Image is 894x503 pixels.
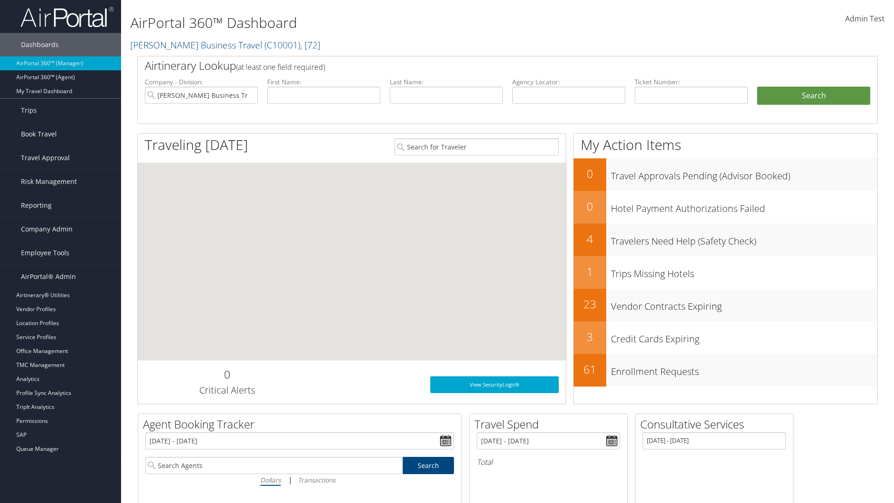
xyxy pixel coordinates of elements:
[21,122,57,146] span: Book Travel
[145,367,309,382] h2: 0
[574,321,877,354] a: 3Credit Cards Expiring
[611,165,877,183] h3: Travel Approvals Pending (Advisor Booked)
[145,77,258,87] label: Company - Division:
[574,329,606,345] h2: 3
[21,170,77,193] span: Risk Management
[477,457,620,467] h6: Total
[21,218,73,241] span: Company Admin
[845,5,885,34] a: Admin Test
[574,166,606,182] h2: 0
[574,135,877,155] h1: My Action Items
[574,256,877,289] a: 1Trips Missing Hotels
[574,289,877,321] a: 23Vendor Contracts Expiring
[574,354,877,387] a: 61Enrollment Requests
[574,224,877,256] a: 4Travelers Need Help (Safety Check)
[390,77,503,87] label: Last Name:
[611,230,877,248] h3: Travelers Need Help (Safety Check)
[298,476,335,484] i: Transactions
[574,264,606,279] h2: 1
[574,296,606,312] h2: 23
[145,474,454,486] div: |
[394,138,559,156] input: Search for Traveler
[145,58,809,74] h2: Airtinerary Lookup
[845,14,885,24] span: Admin Test
[145,135,248,155] h1: Traveling [DATE]
[21,194,52,217] span: Reporting
[236,62,325,72] span: (at least one field required)
[21,99,37,122] span: Trips
[640,416,793,432] h2: Consultative Services
[264,39,300,51] span: ( C10001 )
[267,77,380,87] label: First Name:
[300,39,320,51] span: , [ 72 ]
[574,198,606,214] h2: 0
[611,263,877,280] h3: Trips Missing Hotels
[757,87,870,105] button: Search
[21,33,59,56] span: Dashboards
[512,77,625,87] label: Agency Locator:
[130,13,633,33] h1: AirPortal 360™ Dashboard
[574,361,606,377] h2: 61
[20,6,114,28] img: airportal-logo.png
[21,241,69,265] span: Employee Tools
[21,265,76,288] span: AirPortal® Admin
[574,191,877,224] a: 0Hotel Payment Authorizations Failed
[21,146,70,170] span: Travel Approval
[611,360,877,378] h3: Enrollment Requests
[574,158,877,191] a: 0Travel Approvals Pending (Advisor Booked)
[611,328,877,346] h3: Credit Cards Expiring
[403,457,454,474] a: Search
[145,384,309,397] h3: Critical Alerts
[611,197,877,215] h3: Hotel Payment Authorizations Failed
[260,476,281,484] i: Dollars
[474,416,627,432] h2: Travel Spend
[574,231,606,247] h2: 4
[611,295,877,313] h3: Vendor Contracts Expiring
[145,457,402,474] input: Search Agents
[143,416,461,432] h2: Agent Booking Tracker
[430,376,559,393] a: View SecurityLogic®
[130,39,320,51] a: [PERSON_NAME] Business Travel
[635,77,748,87] label: Ticket Number:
